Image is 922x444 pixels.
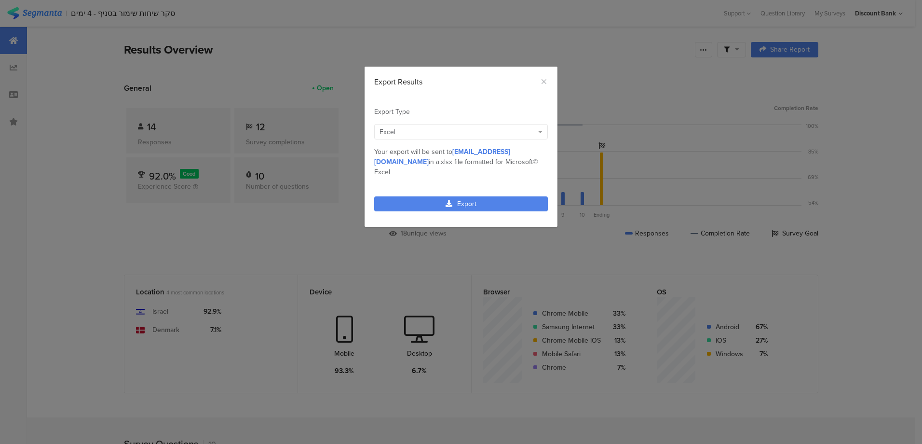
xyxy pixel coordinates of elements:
span: Excel [380,127,395,137]
div: Export Type [374,107,548,117]
div: Your export will be sent to in a [374,147,548,177]
div: dialog [365,67,557,227]
span: .xlsx file formatted for Microsoft© Excel [374,157,538,177]
div: Export Results [374,76,548,87]
button: Close [540,76,548,87]
span: [EMAIL_ADDRESS][DOMAIN_NAME] [374,147,510,167]
a: Export [374,196,548,211]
